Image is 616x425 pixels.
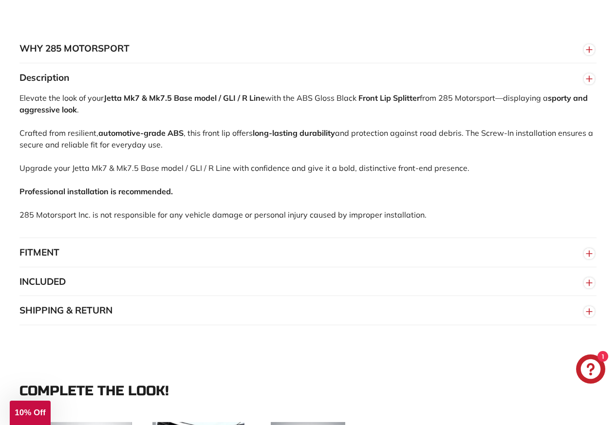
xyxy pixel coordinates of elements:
[19,186,173,196] strong: Professional installation is recommended.
[19,63,597,92] button: Description
[19,267,597,296] button: INCLUDED
[573,354,608,386] inbox-online-store-chat: Shopify online store chat
[19,92,597,238] div: Elevate the look of your with the ABS Gloss Black from 285 Motorsport—displaying a . Crafted from...
[253,128,335,138] strong: long-lasting durability
[358,93,420,103] strong: Front Lip Splitter
[15,408,45,417] span: 10% Off
[104,93,265,103] strong: Jetta Mk7 & Mk7.5 Base model / GLI / R Line
[19,384,597,399] div: Complete the look!
[10,401,51,425] div: 10% Off
[98,128,184,138] strong: automotive-grade ABS
[19,238,597,267] button: FITMENT
[19,34,597,63] button: WHY 285 MOTORSPORT
[19,296,597,325] button: SHIPPING & RETURN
